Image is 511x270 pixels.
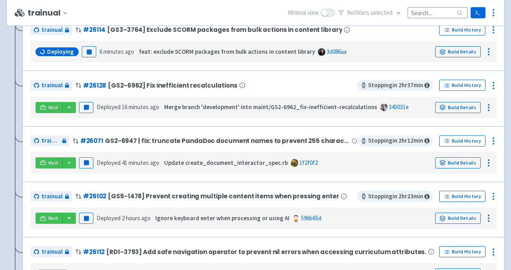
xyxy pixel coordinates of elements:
span: trainual [42,192,63,201]
a: 343031e [389,103,409,111]
a: trainual [31,247,72,257]
a: Build History [439,135,485,147]
input: Search... [408,7,467,18]
span: selected [370,9,392,16]
span: Deployed [97,159,159,166]
a: trainual [31,25,72,35]
a: #26102 [83,192,106,200]
span: Visit [48,104,59,111]
span: Visit [48,215,59,221]
span: Stopping in 2 hr 12 min [357,135,433,147]
a: Build History [439,80,485,91]
a: Build History [439,24,485,35]
strong: feat: exclude SCORM packages from bulk actions in content library [139,48,315,55]
span: No filter s [347,8,392,18]
span: Stopping in 2 hr 37 min [357,80,433,91]
a: 1f2f0f2 [299,159,318,166]
span: [GS5-1478] Prevent creating multiple content items when pressing enter [108,193,339,200]
a: Visit [36,157,63,168]
time: 16 minutes ago [122,103,159,111]
span: Deployed [97,103,159,111]
a: #26112 [83,248,105,256]
span: [RD1-3793] Add safe navigation operator to prevent nil errors when accessing curriculum attributes. [106,248,426,255]
time: 2 hours ago [122,214,151,222]
time: 41 minutes ago [122,159,159,166]
a: Terminal [471,7,485,18]
strong: Merge branch 'development' into maint/GS2-6962_fix-inefficient-recalculations [164,103,377,111]
a: Visit [36,102,63,113]
strong: Update create_document_interactor_spec.rb [164,159,288,166]
span: Stopping in 2 hr 23 min [357,191,433,202]
a: 596b65d [301,214,321,222]
time: 6 minutes ago [99,48,134,55]
span: trainual [42,136,60,145]
a: #26128 [83,81,106,90]
a: Visit [36,213,63,224]
a: 3d086aa [327,48,347,55]
span: GS2-6947 | fix: truncate PandaDoc document names to prevent 255 character limit errors [105,137,350,144]
a: trainual [31,80,72,91]
span: trainual [42,81,63,90]
span: Deploying [47,48,74,56]
button: Pause [79,157,93,168]
button: trainual [28,8,71,18]
span: Visit [48,160,59,166]
span: Deployed [97,214,151,222]
span: [GS2-6962] Fix inefficient recalculations [108,82,237,89]
a: trainual [31,135,69,146]
a: #26114 [83,25,105,34]
a: Build Details [435,157,481,168]
strong: Ignore keyboard enter when processing or using AI [155,214,289,222]
span: trainual [42,25,63,35]
span: trainual [42,247,63,256]
a: Build Details [435,213,481,224]
span: Minimal view [288,8,319,18]
button: Pause [82,46,96,57]
span: [GS3-3764] Exclude SCORM packages from bulk actions in content library [107,26,342,33]
button: Pause [79,102,93,113]
a: Build Details [435,46,481,57]
a: #26071 [80,137,103,145]
a: Build History [439,191,485,202]
a: trainual [31,191,72,202]
a: Build Details [435,102,481,113]
button: Pause [79,213,93,224]
a: Build History [439,246,485,257]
